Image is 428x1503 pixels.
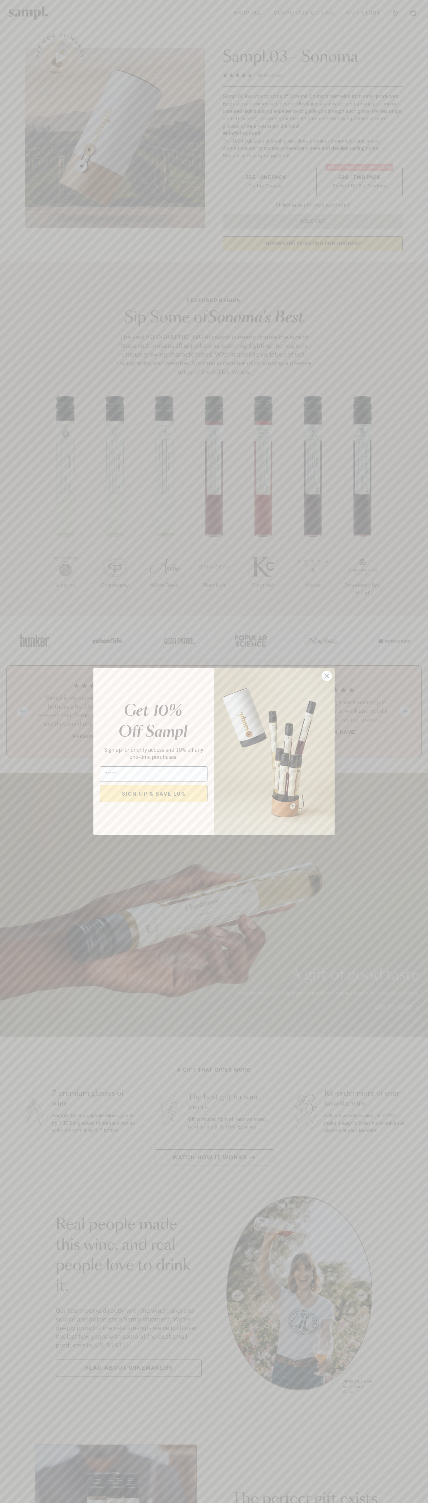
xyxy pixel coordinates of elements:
button: SIGN UP & SAVE 10% [100,785,208,802]
input: Email [100,766,208,782]
em: Get 10% Off Sampl [118,704,187,740]
img: 96933287-25a1-481a-a6d8-4dd623390dc6.png [214,668,335,835]
span: Sign up for priority access and 10% off any one-time purchases. [104,746,203,760]
button: Close dialog [321,670,332,681]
